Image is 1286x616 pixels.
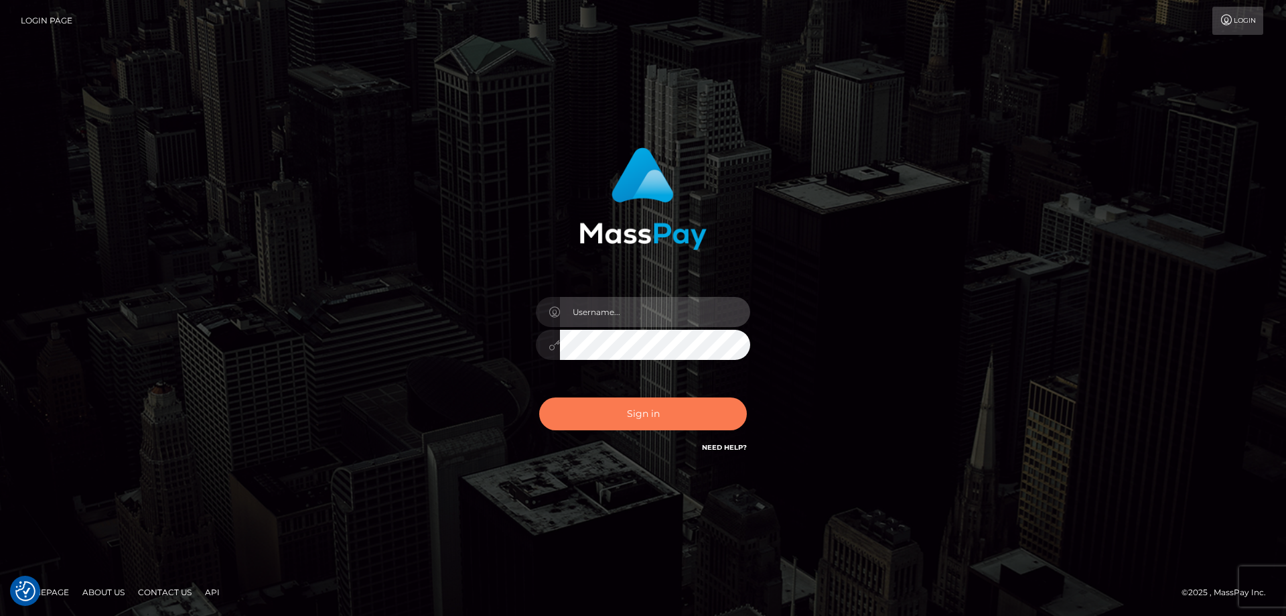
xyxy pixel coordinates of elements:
a: Homepage [15,582,74,603]
a: Need Help? [702,443,747,452]
a: Contact Us [133,582,197,603]
button: Sign in [539,397,747,430]
div: © 2025 , MassPay Inc. [1182,585,1276,600]
a: Login [1212,7,1263,35]
img: Revisit consent button [15,581,35,601]
a: About Us [77,582,130,603]
input: Username... [560,297,750,327]
img: MassPay Login [579,147,707,250]
a: API [200,582,225,603]
button: Consent Preferences [15,581,35,601]
a: Login Page [21,7,72,35]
